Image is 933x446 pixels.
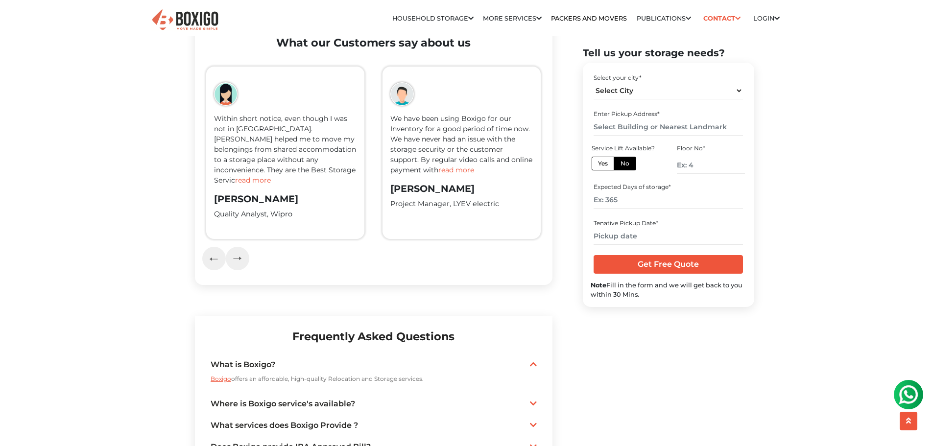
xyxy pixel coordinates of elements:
[211,398,537,410] a: Where is Boxigo service's available?
[594,192,743,209] input: Ex: 365
[211,375,231,382] span: Boxigo
[594,73,743,82] div: Select your city
[637,15,691,22] a: Publications
[233,256,241,260] img: next-testimonial
[390,183,533,194] h3: [PERSON_NAME]
[214,193,357,205] h3: [PERSON_NAME]
[594,228,743,245] input: Pickup date
[214,114,357,186] p: Within short notice, even though I was not in [GEOGRAPHIC_DATA]. [PERSON_NAME] helped me to move ...
[483,15,542,22] a: More services
[594,255,743,274] input: Get Free Quote
[592,157,614,170] label: Yes
[591,282,606,289] b: Note
[753,15,780,22] a: Login
[677,157,744,174] input: Ex: 4
[594,110,743,118] div: Enter Pickup Address
[151,8,219,32] img: Boxigo
[438,165,474,174] span: read more
[235,176,271,185] span: read more
[390,82,414,106] img: boxigo_girl_icon
[594,183,743,192] div: Expected Days of storage
[591,281,746,299] div: Fill in the form and we will get back to you within 30 Mins.
[392,15,474,22] a: Household Storage
[211,359,537,371] a: What is Boxigo?
[614,157,636,170] label: No
[677,144,744,153] div: Floor No
[214,82,238,106] img: boxigo_girl_icon
[592,144,659,153] div: Service Lift Available?
[10,10,29,29] img: whatsapp-icon.svg
[202,36,545,49] h2: What our Customers say about us
[214,209,357,220] p: Quality Analyst, Wipro
[390,114,533,175] p: We have been using Boxigo for our Inventory for a good period of time now. We have never had an i...
[700,11,744,26] a: Contact
[594,219,743,228] div: Tenative Pickup Date
[900,412,917,430] button: scroll up
[583,47,754,59] h2: Tell us your storage needs?
[211,374,537,384] p: offers an affordable, high-quality Relocation and Storage services.
[551,15,627,22] a: Packers and Movers
[210,257,218,261] img: previous-testimonial
[594,118,743,136] input: Select Building or Nearest Landmark
[390,199,533,210] p: Project Manager, LYEV electric
[211,324,537,349] h2: Frequently Asked Questions
[211,420,537,431] a: What services does Boxigo Provide ?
